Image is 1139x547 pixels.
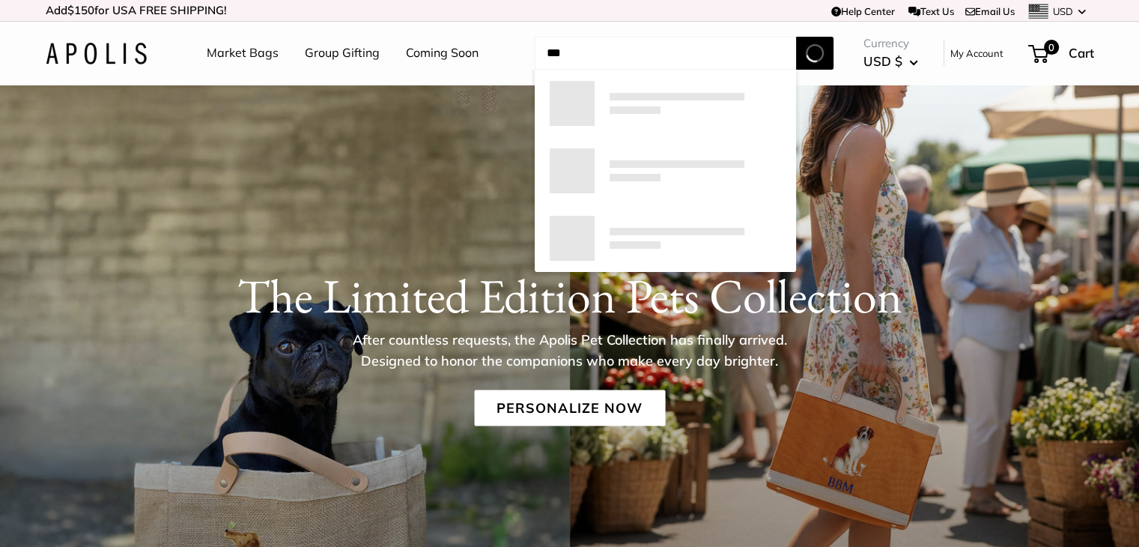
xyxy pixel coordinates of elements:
span: Cart [1069,45,1094,61]
a: Market Bags [207,42,279,64]
img: Apolis [46,43,147,64]
a: Personalize Now [474,390,665,426]
input: Search... [535,37,796,70]
button: Search [796,37,833,70]
span: Currency [863,33,918,54]
a: My Account [950,44,1003,62]
span: 0 [1043,40,1058,55]
a: Group Gifting [305,42,380,64]
h1: The Limited Edition Pets Collection [46,268,1094,324]
span: USD [1053,5,1073,17]
span: $150 [67,3,94,17]
a: Help Center [831,5,895,17]
p: After countless requests, the Apolis Pet Collection has finally arrived. Designed to honor the co... [326,330,813,372]
a: Email Us [965,5,1015,17]
a: Text Us [908,5,954,17]
a: Coming Soon [406,42,479,64]
span: USD $ [863,53,902,69]
button: USD $ [863,49,918,73]
a: 0 Cart [1030,41,1094,65]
